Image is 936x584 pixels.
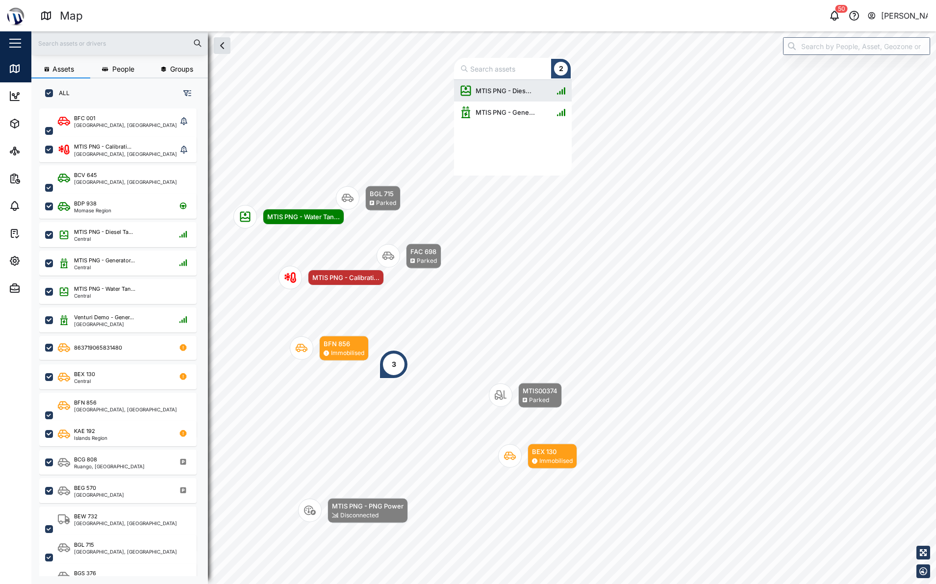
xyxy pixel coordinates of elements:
[489,383,562,408] div: Map marker
[74,322,134,327] div: [GEOGRAPHIC_DATA]
[74,456,97,464] div: BCG 808
[74,179,177,184] div: [GEOGRAPHIC_DATA], [GEOGRAPHIC_DATA]
[25,63,48,74] div: Map
[290,336,369,361] div: Map marker
[458,60,572,77] input: Search assets
[25,255,60,266] div: Settings
[74,541,94,549] div: BGL 715
[74,285,135,293] div: MTIS PNG - Water Tan...
[74,236,133,241] div: Central
[53,89,70,97] label: ALL
[370,189,396,199] div: BGL 715
[74,171,97,179] div: BCV 645
[867,9,928,23] button: [PERSON_NAME]
[74,484,96,492] div: BEG 570
[31,31,936,584] canvas: Map
[267,212,340,222] div: MTIS PNG - Water Tan...
[410,247,437,256] div: FAC 698
[332,501,404,511] div: MTIS PNG - PNG Power
[523,386,557,396] div: MTIS00374
[298,498,408,523] div: Map marker
[233,205,344,229] div: Map marker
[74,399,97,407] div: BFN 856
[60,7,83,25] div: Map
[835,5,848,13] div: 50
[472,86,535,96] div: MTIS PNG - Dies...
[74,228,133,236] div: MTIS PNG - Diesel Ta...
[454,58,572,176] div: Map marker
[74,435,107,440] div: Islands Region
[74,143,131,151] div: MTIS PNG - Calibrati...
[472,107,539,117] div: MTIS PNG - Gene...
[112,66,134,73] span: People
[379,350,408,379] div: Map marker
[454,80,572,176] div: grid
[74,512,98,521] div: BEW 732
[25,283,54,294] div: Admin
[278,266,384,289] div: Map marker
[25,146,49,156] div: Sites
[532,447,573,457] div: BEX 130
[498,444,577,469] div: Map marker
[25,201,56,211] div: Alarms
[74,379,95,383] div: Central
[331,349,364,358] div: Immobilised
[52,66,74,73] span: Assets
[74,427,95,435] div: KAE 192
[417,256,437,266] div: Parked
[74,521,177,526] div: [GEOGRAPHIC_DATA], [GEOGRAPHIC_DATA]
[336,186,401,211] div: Map marker
[74,265,135,270] div: Central
[74,370,95,379] div: BEX 130
[74,569,96,578] div: BGS 376
[74,549,177,554] div: [GEOGRAPHIC_DATA], [GEOGRAPHIC_DATA]
[74,123,177,127] div: [GEOGRAPHIC_DATA], [GEOGRAPHIC_DATA]
[37,36,202,51] input: Search assets or drivers
[539,457,573,466] div: Immobilised
[340,511,379,520] div: Disconnected
[25,118,56,129] div: Assets
[312,273,379,282] div: MTIS PNG - Calibrati...
[74,464,145,469] div: Ruango, [GEOGRAPHIC_DATA]
[376,199,396,208] div: Parked
[5,5,26,26] img: Main Logo
[74,256,135,265] div: MTIS PNG - Generator...
[559,63,563,74] div: 2
[74,293,135,298] div: Central
[881,10,928,22] div: [PERSON_NAME]
[377,244,441,269] div: Map marker
[74,114,95,123] div: BFC 001
[783,37,930,55] input: Search by People, Asset, Geozone or Place
[392,359,396,370] div: 3
[529,396,549,405] div: Parked
[74,200,97,208] div: BDP 938
[25,173,59,184] div: Reports
[25,228,52,239] div: Tasks
[74,313,134,322] div: Venturi Demo - Gener...
[39,105,207,576] div: grid
[74,208,111,213] div: Momase Region
[25,91,70,102] div: Dashboard
[74,407,177,412] div: [GEOGRAPHIC_DATA], [GEOGRAPHIC_DATA]
[170,66,193,73] span: Groups
[74,344,122,352] div: 863719065831480
[324,339,364,349] div: BFN 856
[74,492,124,497] div: [GEOGRAPHIC_DATA]
[74,152,177,156] div: [GEOGRAPHIC_DATA], [GEOGRAPHIC_DATA]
